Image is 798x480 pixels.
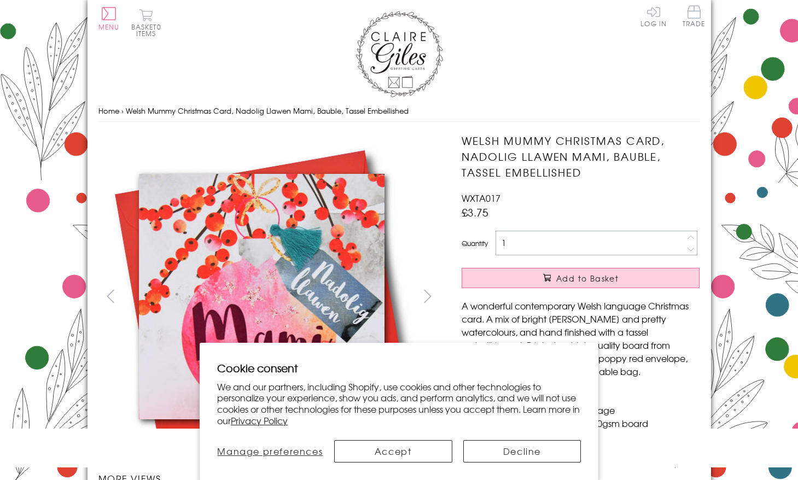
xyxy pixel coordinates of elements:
p: A wonderful contemporary Welsh language Christmas card. A mix of bright [PERSON_NAME] and pretty ... [462,299,700,378]
span: Menu [98,22,120,32]
button: next [415,284,440,308]
p: We and our partners, including Shopify, use cookies and other technologies to personalize your ex... [217,381,581,426]
span: WXTA017 [462,191,500,204]
span: Welsh Mummy Christmas Card, Nadolig Llawen Mami, Bauble, Tassel Embellished [126,106,409,116]
button: Add to Basket [462,268,700,288]
span: Add to Basket [556,273,619,284]
img: Welsh Mummy Christmas Card, Nadolig Llawen Mami, Bauble, Tassel Embellished [98,133,426,460]
button: Decline [463,440,581,463]
a: Trade [683,5,706,29]
span: Trade [683,5,706,27]
button: Menu [98,7,120,30]
button: Manage preferences [217,440,323,463]
button: prev [98,284,123,308]
button: Basket0 items [131,9,161,37]
a: Privacy Policy [231,414,288,427]
img: Welsh Mummy Christmas Card, Nadolig Llawen Mami, Bauble, Tassel Embellished [440,133,768,461]
a: Log In [640,5,667,27]
h2: Cookie consent [217,360,581,376]
button: Accept [334,440,452,463]
nav: breadcrumbs [98,100,700,122]
h1: Welsh Mummy Christmas Card, Nadolig Llawen Mami, Bauble, Tassel Embellished [462,133,700,180]
span: › [121,106,124,116]
label: Quantity [462,238,488,248]
img: Claire Giles Greetings Cards [356,11,443,97]
span: 0 items [136,22,161,38]
span: £3.75 [462,204,488,220]
a: Home [98,106,119,116]
span: Manage preferences [217,444,323,458]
